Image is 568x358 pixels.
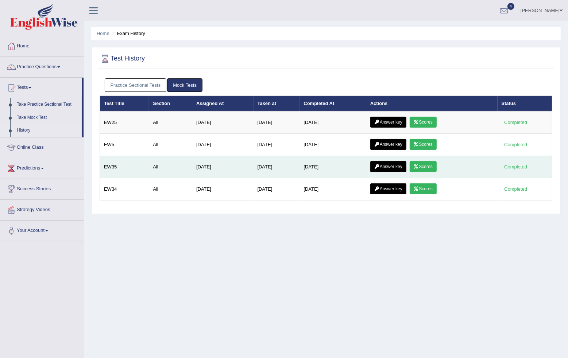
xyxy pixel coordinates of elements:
th: Assigned At [192,96,254,111]
a: Practice Sectional Tests [105,78,167,92]
th: Section [149,96,192,111]
th: Status [498,96,552,111]
div: Completed [502,163,530,171]
th: Taken at [254,96,300,111]
a: Scores [410,117,437,128]
a: Take Mock Test [13,111,82,124]
div: Completed [502,118,530,126]
a: History [13,124,82,137]
a: Answer key [370,139,406,150]
li: Exam History [111,30,145,37]
a: Scores [410,183,437,194]
a: Scores [410,139,437,150]
a: Success Stories [0,179,84,197]
a: Scores [410,161,437,172]
td: [DATE] [254,111,300,134]
td: All [149,111,192,134]
td: [DATE] [300,134,366,156]
td: EW34 [100,178,149,201]
td: [DATE] [300,156,366,178]
a: Predictions [0,158,84,176]
a: Answer key [370,183,406,194]
a: Answer key [370,117,406,128]
td: [DATE] [254,156,300,178]
a: Home [97,31,109,36]
span: 4 [507,3,515,10]
td: [DATE] [254,134,300,156]
td: [DATE] [192,178,254,201]
a: Mock Tests [167,78,202,92]
a: Your Account [0,221,84,239]
td: [DATE] [300,178,366,201]
a: Strategy Videos [0,200,84,218]
td: [DATE] [192,134,254,156]
a: Tests [0,78,82,96]
div: Completed [502,141,530,148]
a: Online Class [0,137,84,156]
td: All [149,156,192,178]
td: EW5 [100,134,149,156]
td: [DATE] [254,178,300,201]
a: Practice Questions [0,57,84,75]
td: All [149,178,192,201]
td: EW25 [100,111,149,134]
td: [DATE] [192,156,254,178]
td: [DATE] [300,111,366,134]
a: Home [0,36,84,54]
th: Test Title [100,96,149,111]
div: Completed [502,185,530,193]
th: Actions [366,96,498,111]
th: Completed At [300,96,366,111]
td: EW35 [100,156,149,178]
a: Take Practice Sectional Test [13,98,82,111]
td: [DATE] [192,111,254,134]
h2: Test History [100,53,145,64]
a: Answer key [370,161,406,172]
td: All [149,134,192,156]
